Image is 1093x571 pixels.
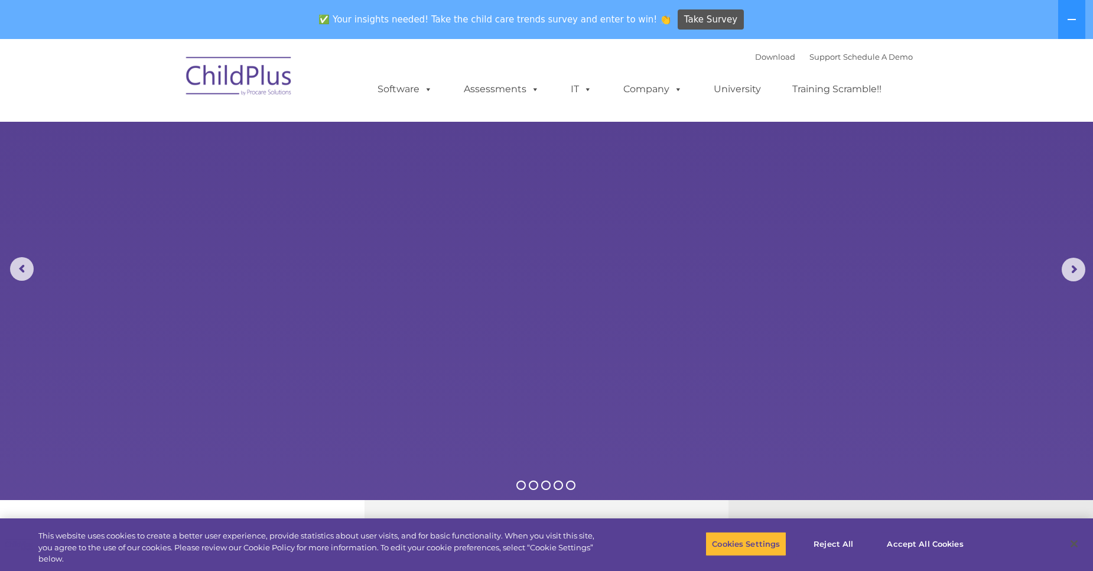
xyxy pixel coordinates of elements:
span: ✅ Your insights needed! Take the child care trends survey and enter to win! 👏 [314,8,676,31]
a: University [702,77,773,101]
div: This website uses cookies to create a better user experience, provide statistics about user visit... [38,530,601,565]
span: Take Survey [684,9,737,30]
img: ChildPlus by Procare Solutions [180,48,298,108]
button: Accept All Cookies [880,531,970,556]
a: Training Scramble!! [780,77,893,101]
button: Close [1061,531,1087,557]
font: | [755,52,913,61]
a: Download [755,52,795,61]
a: Schedule A Demo [843,52,913,61]
button: Cookies Settings [705,531,786,556]
a: Company [611,77,694,101]
a: Software [366,77,444,101]
button: Reject All [796,531,870,556]
a: Support [809,52,841,61]
a: Take Survey [678,9,744,30]
a: Assessments [452,77,551,101]
a: IT [559,77,604,101]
